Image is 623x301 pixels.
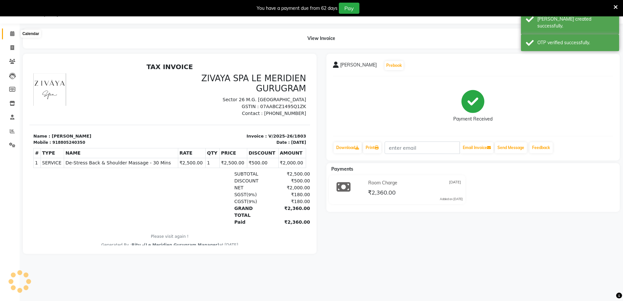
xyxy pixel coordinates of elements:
div: Payment Received [453,116,493,122]
div: You have a payment due from 62 days [257,5,337,12]
div: Calendar [21,30,41,38]
div: ₹180.00 [241,138,281,145]
td: 1 [176,98,190,107]
div: ₹2,500.00 [241,110,281,117]
p: Contact : [PHONE_NUMBER] [144,50,277,57]
div: Paid [201,159,241,165]
div: OTP verified successfully. [537,39,614,46]
p: Sector 26 M.G. [GEOGRAPHIC_DATA] [144,36,277,43]
p: Invoice : V/2025-26/1803 [144,73,277,79]
td: ₹2,500.00 [190,98,217,107]
button: Pay [339,3,359,14]
div: Date : [247,79,260,85]
div: Generated By : at [DATE] [4,182,277,188]
div: Mobile : [4,79,22,85]
td: ₹2,000.00 [249,98,276,107]
a: Print [363,142,381,153]
span: 9% [219,139,226,144]
span: 9% [219,132,226,137]
td: SERVICE [11,98,35,107]
p: GSTIN : 07AABCZ1495Q1ZK [144,43,277,50]
th: RATE [148,88,176,98]
button: Email Invoice [460,142,493,153]
div: GRAND TOTAL [201,145,241,159]
p: Please visit again ! [4,173,277,179]
span: ₹2,360.00 [368,189,396,198]
button: Send Message [495,142,527,153]
div: View Invoice [23,28,620,48]
div: ₹2,000.00 [241,124,281,131]
span: De-Stress Back & Shoulder Massage - 30 Mins [36,99,147,106]
div: ( ) [201,131,241,138]
th: PRICE [190,88,217,98]
td: ₹2,500.00 [148,98,176,107]
div: ₹2,360.00 [241,159,281,165]
div: ₹180.00 [241,131,281,138]
span: SGST [205,132,217,137]
span: Payments [331,166,353,172]
button: Prebook [385,61,404,70]
div: [DATE] [262,79,277,85]
span: [PERSON_NAME] [340,62,377,71]
div: ₹500.00 [241,117,281,124]
div: Added on [DATE] [440,197,463,201]
div: SUBTOTAL [201,110,241,117]
a: Feedback [529,142,553,153]
td: ₹500.00 [218,98,249,107]
span: [DATE] [449,179,461,186]
div: DISCOUNT [201,117,241,124]
h2: TAX INVOICE [4,3,277,10]
input: enter email [385,141,460,154]
td: 1 [4,98,11,107]
div: Bill created successfully. [537,16,614,29]
span: Room Charge [368,179,397,186]
th: NAME [35,88,148,98]
a: Download [334,142,362,153]
th: TYPE [11,88,35,98]
th: DISCOUNT [218,88,249,98]
div: 918805240350 [23,79,56,85]
div: NET [201,124,241,131]
span: Ritu -(Le Meridien Gurugram Manager) [102,182,190,187]
h3: ZIVAYA SPA LE MERIDIEN GURUGRAM [144,13,277,33]
th: AMOUNT [249,88,276,98]
th: QTY [176,88,190,98]
div: ( ) [201,138,241,145]
p: Name : [PERSON_NAME] [4,73,136,79]
th: # [4,88,11,98]
div: ₹2,360.00 [241,145,281,159]
span: CGST [205,139,217,144]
